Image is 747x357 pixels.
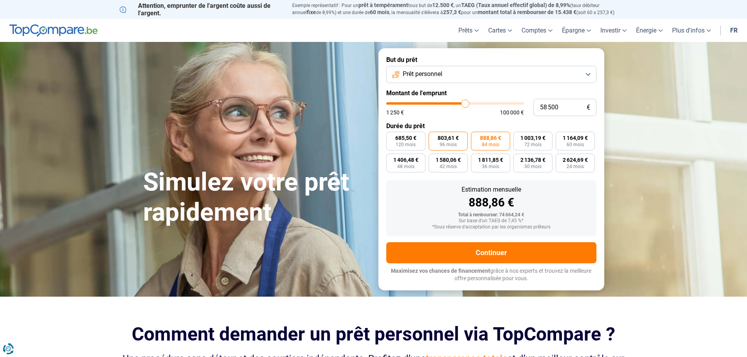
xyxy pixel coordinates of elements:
[443,9,461,15] span: 257,3 €
[557,19,596,42] a: Épargne
[667,19,716,42] a: Plus d'infos
[480,135,501,141] span: 888,86 €
[725,19,742,42] a: fr
[563,157,588,163] span: 2 624,69 €
[440,142,457,147] span: 96 mois
[386,122,596,130] label: Durée du prêt
[358,2,408,8] span: prêt à tempérament
[596,19,631,42] a: Investir
[524,142,542,147] span: 72 mois
[391,268,490,274] span: Maximisez vos chances de financement
[386,56,596,63] label: But du prêt
[397,164,414,169] span: 48 mois
[9,24,98,37] img: TopCompare
[370,9,389,15] span: 60 mois
[386,267,596,283] p: grâce à nos experts et trouvez la meilleure offre personnalisée pour vous.
[482,164,499,169] span: 36 mois
[393,218,590,224] div: Sur base d'un TAEG de 7,45 %*
[631,19,667,42] a: Énergie
[520,135,545,141] span: 1 003,19 €
[386,242,596,263] button: Continuer
[438,135,459,141] span: 803,61 €
[461,2,570,8] span: TAEG (Taux annuel effectif global) de 8,99%
[393,212,590,218] div: Total à rembourser: 74 664,24 €
[307,9,316,15] span: fixe
[393,225,590,230] div: *Sous réserve d'acceptation par les organismes prêteurs
[482,142,499,147] span: 84 mois
[393,197,590,208] div: 888,86 €
[393,157,418,163] span: 1 406,48 €
[567,164,584,169] span: 24 mois
[563,135,588,141] span: 1 164,09 €
[393,187,590,193] div: Estimation mensuelle
[386,110,404,115] span: 1 250 €
[143,167,369,228] h1: Simulez votre prêt rapidement
[432,2,454,8] span: 12.500 €
[395,135,416,141] span: 685,50 €
[587,104,590,111] span: €
[478,157,503,163] span: 1 811,85 €
[454,19,483,42] a: Prêts
[524,164,542,169] span: 30 mois
[386,89,596,97] label: Montant de l'emprunt
[292,2,628,16] p: Exemple représentatif : Pour un tous but de , un (taux débiteur annuel de 8,99%) et une durée de ...
[120,323,628,345] h2: Comment demander un prêt personnel via TopCompare ?
[483,19,517,42] a: Cartes
[120,2,283,17] p: Attention, emprunter de l'argent coûte aussi de l'argent.
[440,164,457,169] span: 42 mois
[520,157,545,163] span: 2 136,78 €
[396,142,416,147] span: 120 mois
[478,9,576,15] span: montant total à rembourser de 15.438 €
[500,110,524,115] span: 100 000 €
[386,66,596,83] button: Prêt personnel
[436,157,461,163] span: 1 580,06 €
[403,70,442,78] span: Prêt personnel
[567,142,584,147] span: 60 mois
[517,19,557,42] a: Comptes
